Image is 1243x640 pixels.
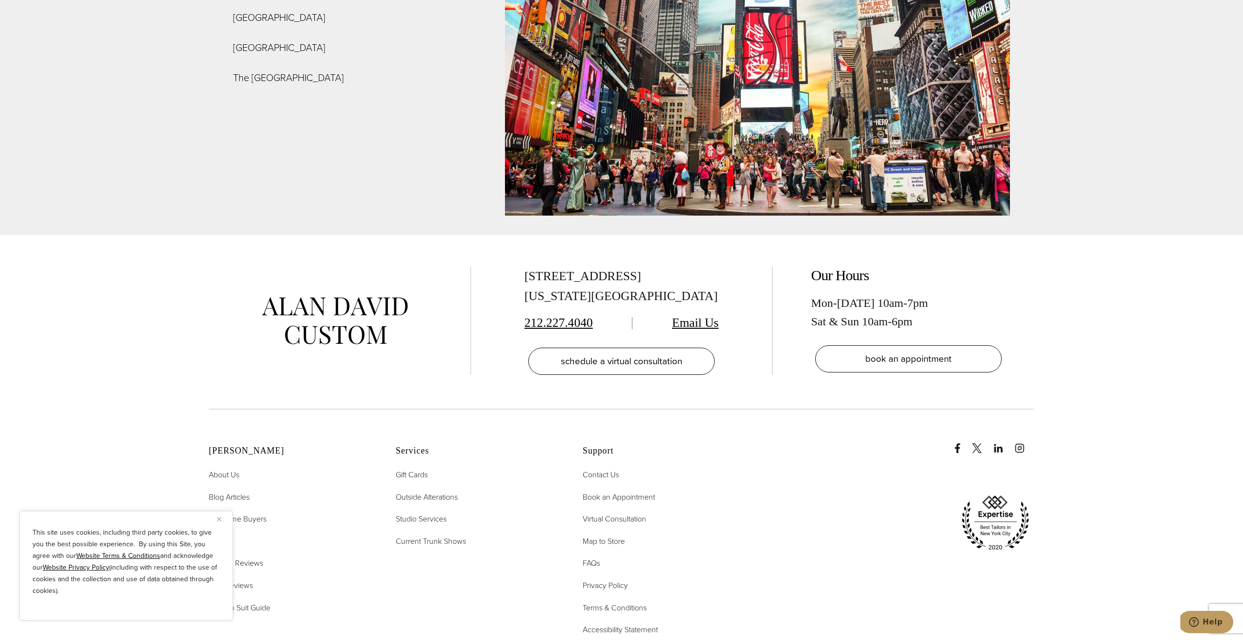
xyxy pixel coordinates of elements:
a: Privacy Policy [583,579,628,592]
span: Studio Services [396,513,447,524]
span: book an appointment [865,352,952,366]
h2: Our Hours [811,267,1006,284]
img: alan david custom [262,297,408,344]
span: Contact Us [583,469,619,480]
span: Accessibility Statement [583,624,658,635]
a: Book an Appointment [583,491,655,504]
a: schedule a virtual consultation [528,348,715,375]
img: expertise, best tailors in new york city 2020 [957,492,1034,554]
a: Map to Store [583,535,625,548]
a: x/twitter [972,434,991,453]
p: This site uses cookies, including third party cookies, to give you the best possible experience. ... [33,527,220,597]
span: Privacy Policy [583,580,628,591]
a: Current Trunk Shows [396,535,466,548]
nav: Support Footer Nav [583,469,745,636]
span: Terms & Conditions [583,602,647,613]
a: Google Reviews [209,557,263,570]
nav: Alan David Footer Nav [209,469,371,614]
span: schedule a virtual consultation [561,354,682,368]
iframe: Opens a widget where you can chat to one of our agents [1180,611,1233,635]
a: First-Time Buyers [209,513,267,525]
span: Gift Cards [396,469,428,480]
a: Website Privacy Policy [43,562,109,573]
div: Mon-[DATE] 10am-7pm Sat & Sun 10am-6pm [811,294,1006,331]
nav: Services Footer Nav [396,469,558,547]
span: Blog Articles [209,491,250,503]
span: Outside Alterations [396,491,458,503]
span: Google Reviews [209,557,263,569]
h2: Support [583,446,745,456]
span: Virtual Consultation [583,513,646,524]
span: About Us [209,469,239,480]
span: Map to Store [583,536,625,547]
a: Contact Us [583,469,619,481]
a: instagram [1015,434,1034,453]
a: linkedin [993,434,1013,453]
span: FAQs [583,557,600,569]
a: Virtual Consultation [583,513,646,525]
span: Current Trunk Shows [396,536,466,547]
a: Gift Cards [396,469,428,481]
span: First-Time Buyers [209,513,267,524]
a: Accessibility Statement [583,623,658,636]
a: Terms & Conditions [583,602,647,614]
span: Custom Suit Guide [209,602,270,613]
a: Custom Suit Guide [209,602,270,614]
h2: Services [396,446,558,456]
a: Facebook [953,434,970,453]
div: [STREET_ADDRESS] [US_STATE][GEOGRAPHIC_DATA] [524,267,719,306]
a: About Us [209,469,239,481]
a: 212.227.4040 [524,316,593,330]
a: FAQs [583,557,600,570]
span: Book an Appointment [583,491,655,503]
a: Blog Articles [209,491,250,504]
a: Website Terms & Conditions [76,551,160,561]
a: book an appointment [815,345,1002,372]
a: Studio Services [396,513,447,525]
button: Close [217,513,229,525]
img: Close [217,517,221,522]
a: Email Us [672,316,719,330]
a: Outside Alterations [396,491,458,504]
h2: [PERSON_NAME] [209,446,371,456]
